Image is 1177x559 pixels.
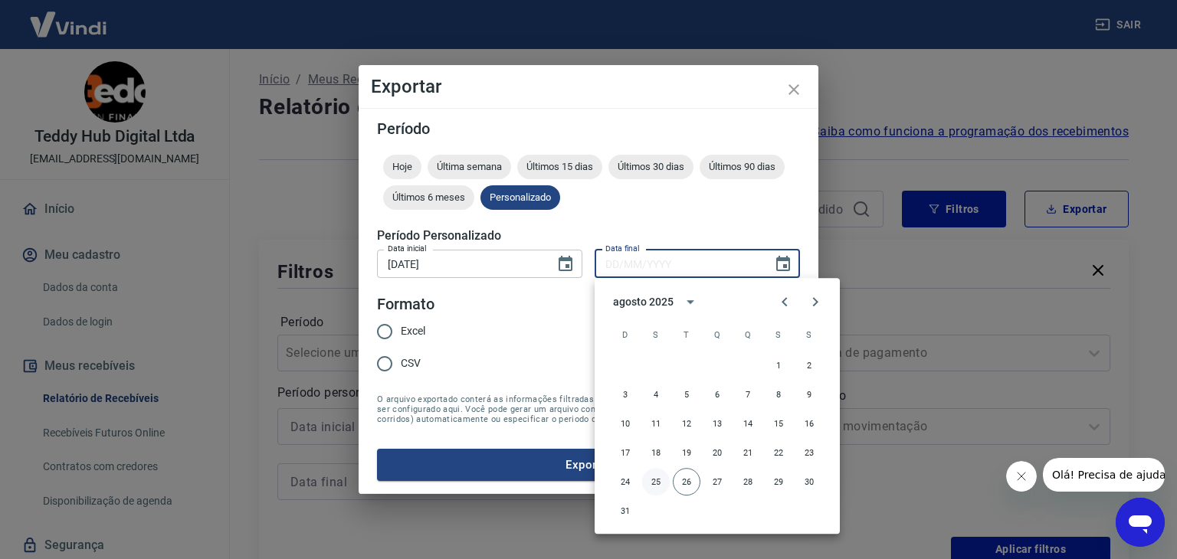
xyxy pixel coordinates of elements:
[377,250,544,278] input: DD/MM/YYYY
[673,439,700,466] button: 19
[642,410,670,437] button: 11
[383,185,474,210] div: Últimos 6 meses
[800,286,831,317] button: Next month
[703,439,731,466] button: 20
[383,191,474,203] span: Últimos 6 meses
[377,449,800,481] button: Exportar
[703,319,731,350] span: quarta-feira
[1006,461,1037,492] iframe: Fechar mensagem
[673,381,700,408] button: 5
[677,289,703,315] button: calendar view is open, switch to year view
[517,161,602,172] span: Últimos 15 dias
[642,381,670,408] button: 4
[595,250,762,278] input: DD/MM/YYYY
[383,155,421,179] div: Hoje
[795,319,823,350] span: sábado
[700,161,785,172] span: Últimos 90 dias
[608,155,693,179] div: Últimos 30 dias
[795,351,823,379] button: 2
[388,243,427,254] label: Data inicial
[517,155,602,179] div: Últimos 15 dias
[769,286,800,317] button: Previous month
[765,439,792,466] button: 22
[611,468,639,495] button: 24
[673,410,700,437] button: 12
[795,468,823,495] button: 30
[9,11,129,23] span: Olá! Precisa de ajuda?
[673,468,700,495] button: 26
[765,468,792,495] button: 29
[611,319,639,350] span: domingo
[1116,498,1165,547] iframe: Botão para abrir a janela de mensagens
[377,394,800,424] span: O arquivo exportado conterá as informações filtradas na tela anterior com exceção do período que ...
[765,319,792,350] span: sexta-feira
[765,381,792,408] button: 8
[673,319,700,350] span: terça-feira
[371,77,806,96] h4: Exportar
[611,439,639,466] button: 17
[613,294,673,310] div: agosto 2025
[700,155,785,179] div: Últimos 90 dias
[401,355,421,371] span: CSV
[768,249,798,279] button: Choose date
[480,191,560,203] span: Personalizado
[611,410,639,437] button: 10
[605,243,640,254] label: Data final
[480,185,560,210] div: Personalizado
[642,468,670,495] button: 25
[383,161,421,172] span: Hoje
[428,155,511,179] div: Última semana
[734,381,762,408] button: 7
[795,439,823,466] button: 23
[703,468,731,495] button: 27
[611,497,639,525] button: 31
[642,439,670,466] button: 18
[642,319,670,350] span: segunda-feira
[401,323,425,339] span: Excel
[377,121,800,136] h5: Período
[377,228,800,244] h5: Período Personalizado
[765,410,792,437] button: 15
[734,439,762,466] button: 21
[428,161,511,172] span: Última semana
[611,381,639,408] button: 3
[608,161,693,172] span: Últimos 30 dias
[703,410,731,437] button: 13
[734,468,762,495] button: 28
[795,381,823,408] button: 9
[377,293,434,315] legend: Formato
[734,410,762,437] button: 14
[1043,458,1165,492] iframe: Mensagem da empresa
[775,71,812,108] button: close
[550,249,581,279] button: Choose date, selected date is 22 de ago de 2025
[734,319,762,350] span: quinta-feira
[765,351,792,379] button: 1
[795,410,823,437] button: 16
[703,381,731,408] button: 6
